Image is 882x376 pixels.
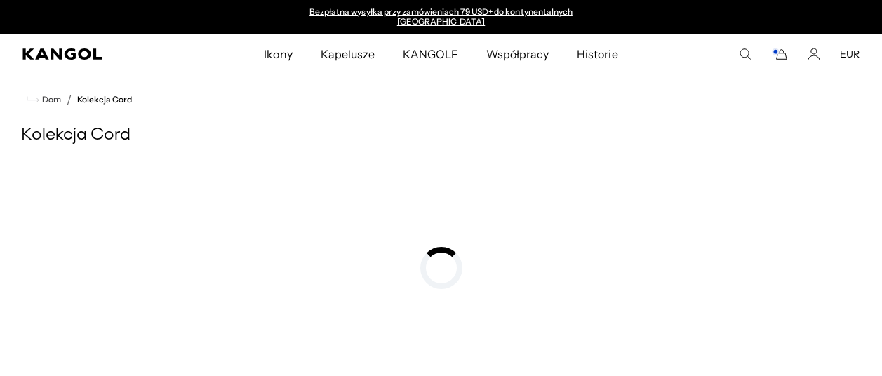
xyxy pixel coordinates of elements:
[840,48,860,60] button: EUR
[808,48,820,60] a: Rachunek
[309,6,573,27] a: Bezpłatna wysyłka przy zamówieniach 79 USD+ do kontynentalnych [GEOGRAPHIC_DATA]
[389,34,472,74] a: KANGOLF
[297,7,586,27] div: 1 z 2
[297,7,586,27] div: Anons
[472,34,563,74] a: Współpracy
[77,95,132,105] a: Kolekcja Cord
[577,34,617,74] span: Historie
[39,95,61,105] span: Dom
[563,34,632,74] a: Historie
[307,34,389,74] a: Kapelusze
[250,34,306,74] a: Ikony
[297,7,586,27] slideshow-component: Pasek ogłoszeń
[739,48,751,60] summary: Szukaj tutaj
[771,48,788,60] button: Wózek
[27,93,61,106] a: Dom
[21,125,861,146] h1: Kolekcja Cord
[264,34,292,74] span: Ikony
[486,34,549,74] span: Współpracy
[22,48,174,60] a: Kangol powiedział:
[61,91,72,108] li: /
[321,34,375,74] span: Kapelusze
[403,34,458,74] span: KANGOLF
